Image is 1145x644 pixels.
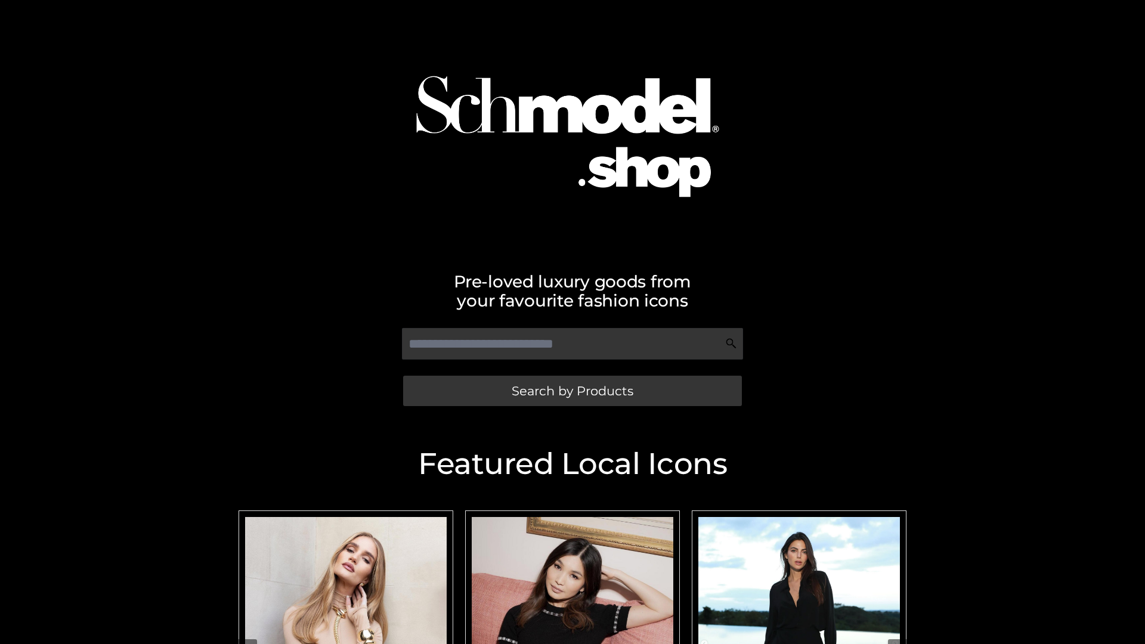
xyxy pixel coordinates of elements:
span: Search by Products [512,385,633,397]
h2: Pre-loved luxury goods from your favourite fashion icons [233,272,912,310]
h2: Featured Local Icons​ [233,449,912,479]
img: Search Icon [725,338,737,349]
a: Search by Products [403,376,742,406]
